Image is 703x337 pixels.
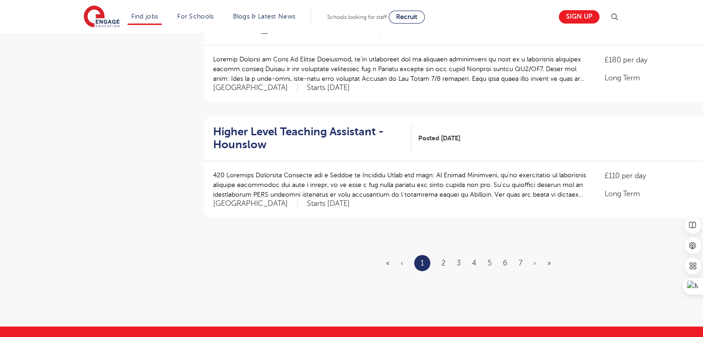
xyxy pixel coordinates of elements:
span: « [386,259,390,267]
a: Higher Level Teaching Assistant - Hounslow [213,125,411,152]
p: 420 Loremips Dolorsita Consecte adi e Seddoe te Incididu Utlab etd magn: Al Enimad Minimveni, qu’... [213,170,587,199]
span: [GEOGRAPHIC_DATA] [213,83,298,93]
a: 7 [519,259,522,267]
p: Loremip Dolorsi am Cons Ad Elitse Doeiusmod, te’in utlaboreet dol ma aliquaen adminimveni qu nost... [213,54,587,84]
span: [GEOGRAPHIC_DATA] [213,199,298,209]
a: For Schools [177,13,214,20]
a: 5 [488,259,492,267]
a: 2 [441,259,446,267]
span: Posted [DATE] [418,133,460,143]
span: Recruit [396,13,417,20]
a: Blogs & Latest News [233,13,296,20]
a: 1 [421,257,424,269]
a: Next [533,259,536,267]
a: 3 [457,259,461,267]
img: Engage Education [84,6,120,29]
span: Schools looking for staff [327,14,387,20]
a: Recruit [389,11,425,24]
span: ‹ [401,259,403,267]
a: Find jobs [131,13,159,20]
h2: Higher Level Teaching Assistant - Hounslow [213,125,404,152]
a: Sign up [559,10,599,24]
a: 6 [503,259,507,267]
p: Starts [DATE] [307,199,350,209]
a: Last [547,259,551,267]
p: Starts [DATE] [307,83,350,93]
a: 4 [472,259,477,267]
